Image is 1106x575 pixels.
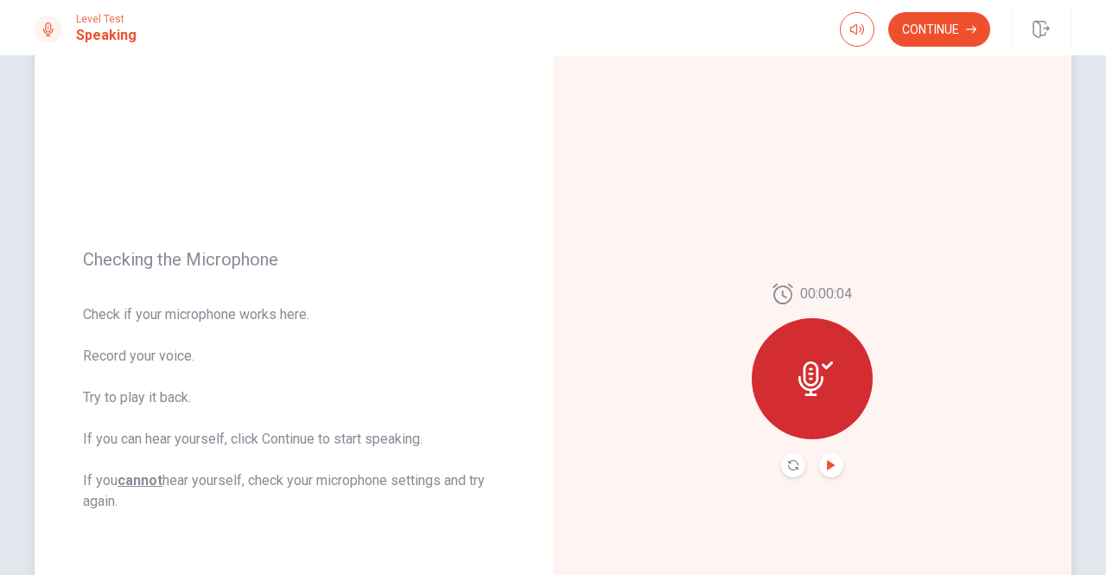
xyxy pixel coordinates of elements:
[83,304,505,512] span: Check if your microphone works here. Record your voice. Try to play it back. If you can hear your...
[118,472,162,489] u: cannot
[819,453,843,477] button: Play Audio
[83,249,505,270] span: Checking the Microphone
[76,25,137,46] h1: Speaking
[781,453,805,477] button: Record Again
[888,12,990,47] button: Continue
[800,284,852,304] span: 00:00:04
[76,13,137,25] span: Level Test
